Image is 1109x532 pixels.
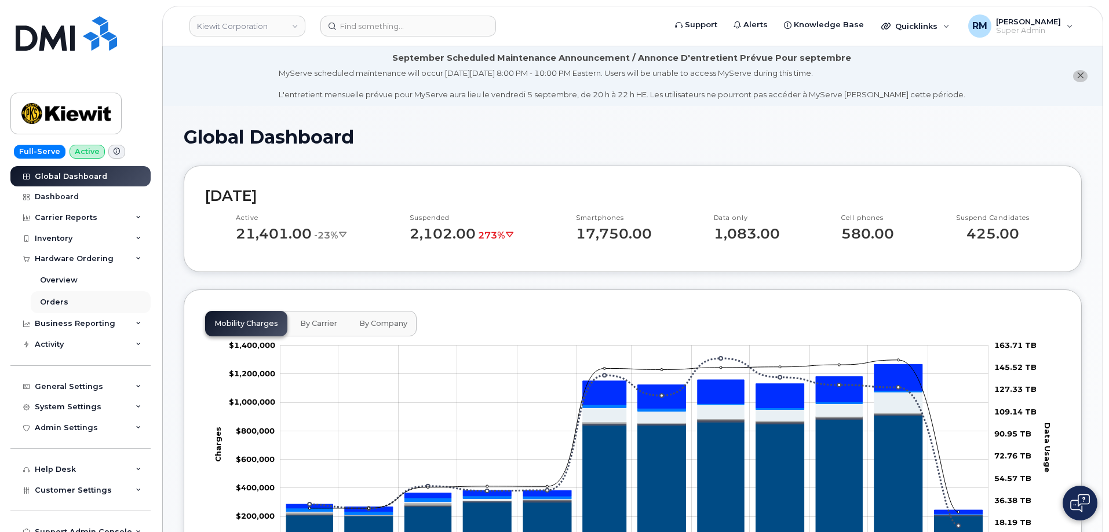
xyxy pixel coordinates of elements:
tspan: Charges [213,427,222,462]
tspan: 54.57 TB [994,473,1031,482]
div: September Scheduled Maintenance Announcement / Annonce D'entretient Prévue Pour septembre [392,52,851,64]
h2: [DATE] [205,187,1060,204]
p: Smartphones [576,214,652,223]
p: Data only [714,214,780,223]
span: 273% [478,230,515,241]
p: 17,750.00 [576,226,652,241]
button: close notification [1073,70,1088,82]
p: Cell phones [841,214,894,223]
tspan: Data Usage [1043,422,1052,472]
p: 2,102.00 [410,226,515,241]
tspan: 18.19 TB [994,518,1031,527]
tspan: $1,200,000 [229,368,275,377]
g: Other Charges [286,364,983,513]
span: By Company [359,319,407,328]
tspan: $1,000,000 [229,397,275,406]
tspan: 36.38 TB [994,496,1031,505]
tspan: 90.95 TB [994,429,1031,438]
tspan: 127.33 TB [994,384,1037,394]
h1: Global Dashboard [184,127,1082,147]
p: Suspended [410,214,515,223]
tspan: $1,400,000 [229,340,275,349]
p: Active [236,214,348,223]
g: Roaming [286,414,983,516]
p: Suspend Candidates [956,214,1030,223]
tspan: 163.71 TB [994,340,1037,349]
span: -23% [314,230,348,241]
tspan: 72.76 TB [994,451,1031,460]
img: Open chat [1070,494,1090,512]
span: By Carrier [300,319,337,328]
p: 1,083.00 [714,226,780,241]
p: 580.00 [841,226,894,241]
tspan: $800,000 [236,425,275,435]
div: MyServe scheduled maintenance will occur [DATE][DATE] 8:00 PM - 10:00 PM Eastern. Users will be u... [279,68,965,100]
tspan: $200,000 [236,511,275,520]
tspan: $400,000 [236,483,275,492]
p: 425.00 [956,226,1030,241]
p: 21,401.00 [236,226,348,241]
tspan: $600,000 [236,454,275,463]
tspan: 109.14 TB [994,406,1037,416]
tspan: 145.52 TB [994,362,1037,372]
